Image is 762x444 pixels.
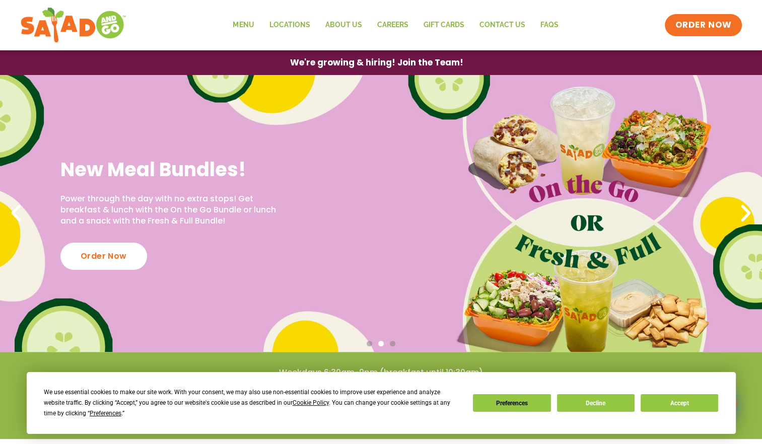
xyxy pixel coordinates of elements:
p: Power through the day with no extra stops! Get breakfast & lunch with the On the Go Bundle or lun... [60,193,292,227]
a: We're growing & hiring! Join the Team! [275,51,478,75]
a: Menu [225,14,261,37]
button: Accept [641,394,718,412]
span: Go to slide 1 [367,341,372,346]
span: ORDER NOW [675,19,731,31]
span: Preferences [90,410,121,417]
a: Careers [369,14,415,37]
img: new-SAG-logo-768×292 [20,5,126,45]
h4: Weekends 7am-9pm (breakfast until 11am) [20,383,742,394]
div: Next slide [735,202,757,225]
a: Locations [261,14,317,37]
span: Cookie Policy [293,399,329,406]
button: Preferences [473,394,550,412]
div: Previous slide [5,202,27,225]
div: Order Now [60,243,147,270]
div: We use essential cookies to make our site work. With your consent, we may also use non-essential ... [44,387,461,419]
span: Go to slide 2 [378,341,384,346]
button: Decline [557,394,635,412]
a: GIFT CARDS [415,14,471,37]
span: Go to slide 3 [390,341,395,346]
h2: New Meal Bundles! [60,157,292,182]
nav: Menu [225,14,566,37]
span: We're growing & hiring! Join the Team! [290,58,463,67]
h4: Weekdays 6:30am-9pm (breakfast until 10:30am) [20,367,742,378]
a: Contact Us [471,14,532,37]
a: FAQs [532,14,566,37]
a: ORDER NOW [665,14,741,36]
div: Cookie Consent Prompt [27,372,736,434]
a: About Us [317,14,369,37]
